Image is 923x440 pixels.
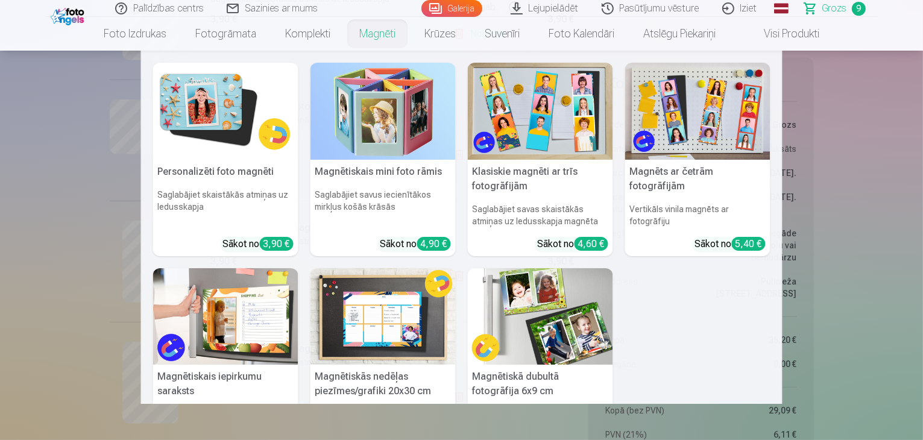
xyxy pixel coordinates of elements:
[732,237,766,251] div: 5,40 €
[310,63,456,256] a: Magnētiskais mini foto rāmisMagnētiskais mini foto rāmisSaglabājiet savus iecienītākos mirkļus ko...
[153,63,298,256] a: Personalizēti foto magnētiPersonalizēti foto magnētiSaglabājiet skaistākās atmiņas uz ledusskapja...
[153,160,298,184] h5: Personalizēti foto magnēti
[310,403,456,437] h6: Organizējiet savu aktivitāšu grafiku
[153,268,298,365] img: Magnētiskais iepirkumu saraksts
[468,403,613,437] h6: Izbaudiet divas dārgas atmiņas uz ledusskapja
[153,403,298,437] h6: Saglabājiet savu pārtikas preču sarakstu parocīgu un sakārtotu
[695,237,766,251] div: Sākot no
[153,63,298,160] img: Personalizēti foto magnēti
[310,160,456,184] h5: Magnētiskais mini foto rāmis
[468,160,613,198] h5: Klasiskie magnēti ar trīs fotogrāfijām
[310,63,456,160] img: Magnētiskais mini foto rāmis
[260,237,294,251] div: 3,90 €
[629,17,730,51] a: Atslēgu piekariņi
[625,160,770,198] h5: Magnēts ar četrām fotogrāfijām
[153,184,298,232] h6: Saglabājiet skaistākās atmiņas uz ledusskapja
[534,17,629,51] a: Foto kalendāri
[310,184,456,232] h6: Saglabājiet savus iecienītākos mirkļus košās krāsās
[625,63,770,256] a: Magnēts ar četrām fotogrāfijāmMagnēts ar četrām fotogrāfijāmVertikāls vinila magnēts ar fotogrāfi...
[468,63,613,256] a: Klasiskie magnēti ar trīs fotogrāfijāmKlasiskie magnēti ar trīs fotogrāfijāmSaglabājiet savas ska...
[625,63,770,160] img: Magnēts ar četrām fotogrāfijām
[468,198,613,232] h6: Saglabājiet savas skaistākās atmiņas uz ledusskapja magnēta
[181,17,271,51] a: Fotogrāmata
[822,1,847,16] span: Grozs
[89,17,181,51] a: Foto izdrukas
[271,17,345,51] a: Komplekti
[417,237,451,251] div: 4,90 €
[223,237,294,251] div: Sākot no
[468,365,613,403] h5: Magnētiskā dubultā fotogrāfija 6x9 cm
[538,237,608,251] div: Sākot no
[380,237,451,251] div: Sākot no
[625,198,770,232] h6: Vertikāls vinila magnēts ar fotogrāfiju
[310,365,456,403] h5: Magnētiskās nedēļas piezīmes/grafiki 20x30 cm
[468,63,613,160] img: Klasiskie magnēti ar trīs fotogrāfijām
[575,237,608,251] div: 4,60 €
[410,17,470,51] a: Krūzes
[852,2,866,16] span: 9
[345,17,410,51] a: Magnēti
[470,17,534,51] a: Suvenīri
[153,365,298,403] h5: Magnētiskais iepirkumu saraksts
[51,5,87,25] img: /fa1
[730,17,834,51] a: Visi produkti
[468,268,613,365] img: Magnētiskā dubultā fotogrāfija 6x9 cm
[310,268,456,365] img: Magnētiskās nedēļas piezīmes/grafiki 20x30 cm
